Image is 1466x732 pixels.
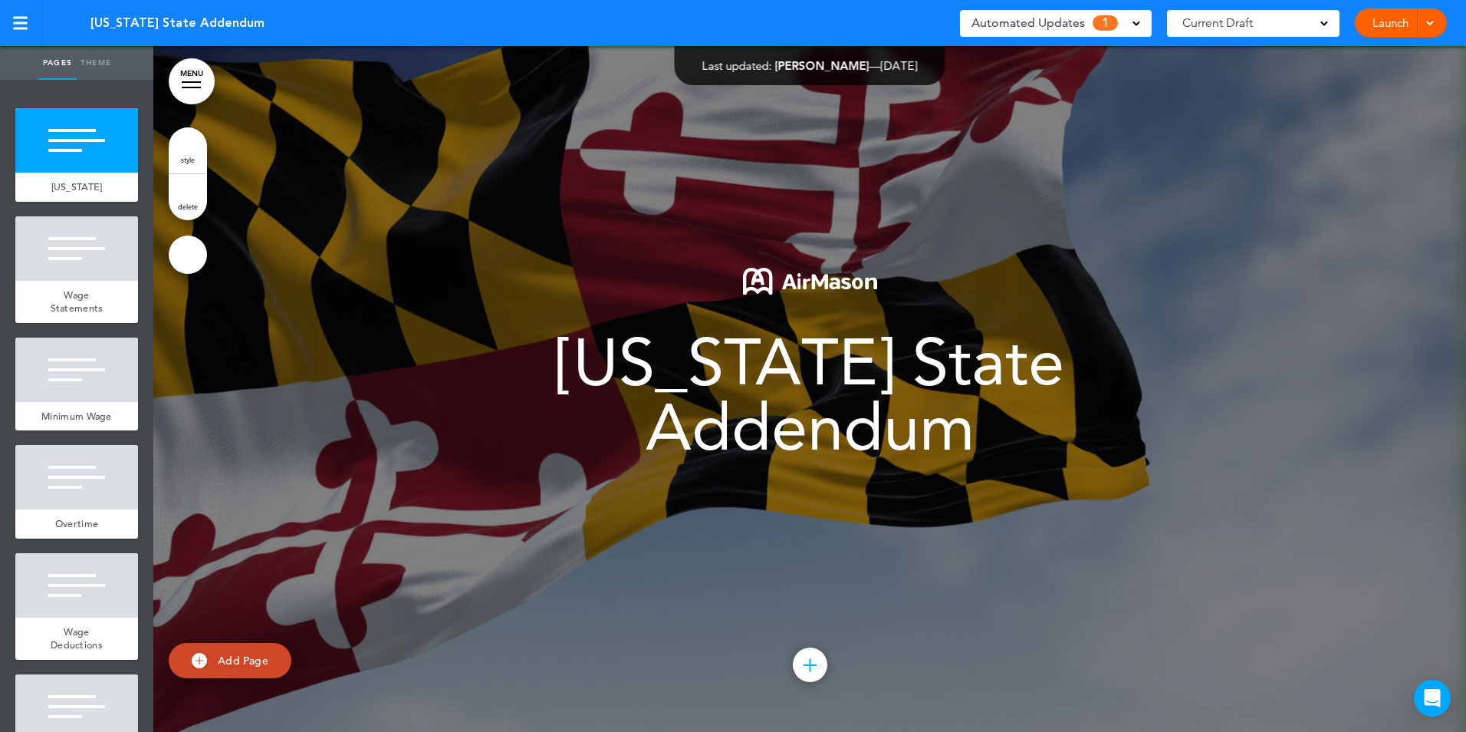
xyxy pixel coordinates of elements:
[51,289,104,315] span: Wage Statements
[41,410,112,423] span: Minimum Wage
[181,155,195,164] span: style
[971,12,1085,34] span: Automated Updates
[169,174,207,220] a: delete
[1093,15,1118,31] span: 1
[169,643,291,679] a: Add Page
[51,180,103,193] span: [US_STATE]
[51,625,103,652] span: Wage Deductions
[15,281,138,323] a: Wage Statements
[77,46,115,80] a: Theme
[218,654,268,668] span: Add Page
[775,58,869,73] span: [PERSON_NAME]
[192,653,207,668] img: add.svg
[702,60,918,71] div: —
[15,618,138,660] a: Wage Deductions
[702,58,772,73] span: Last updated:
[1366,8,1415,38] a: Launch
[38,46,77,80] a: Pages
[743,268,877,295] img: 1722553576973-Airmason_logo_White.png
[169,58,215,104] a: MENU
[55,517,98,530] span: Overtime
[169,127,207,173] a: style
[556,324,1064,466] span: [US_STATE] State Addendum
[15,173,138,202] a: [US_STATE]
[1182,12,1253,34] span: Current Draft
[15,402,138,431] a: Minimum Wage
[15,509,138,539] a: Overtime
[178,202,198,211] span: delete
[90,15,265,31] span: [US_STATE] State Addendum
[881,58,918,73] span: [DATE]
[1414,680,1451,717] div: Open Intercom Messenger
